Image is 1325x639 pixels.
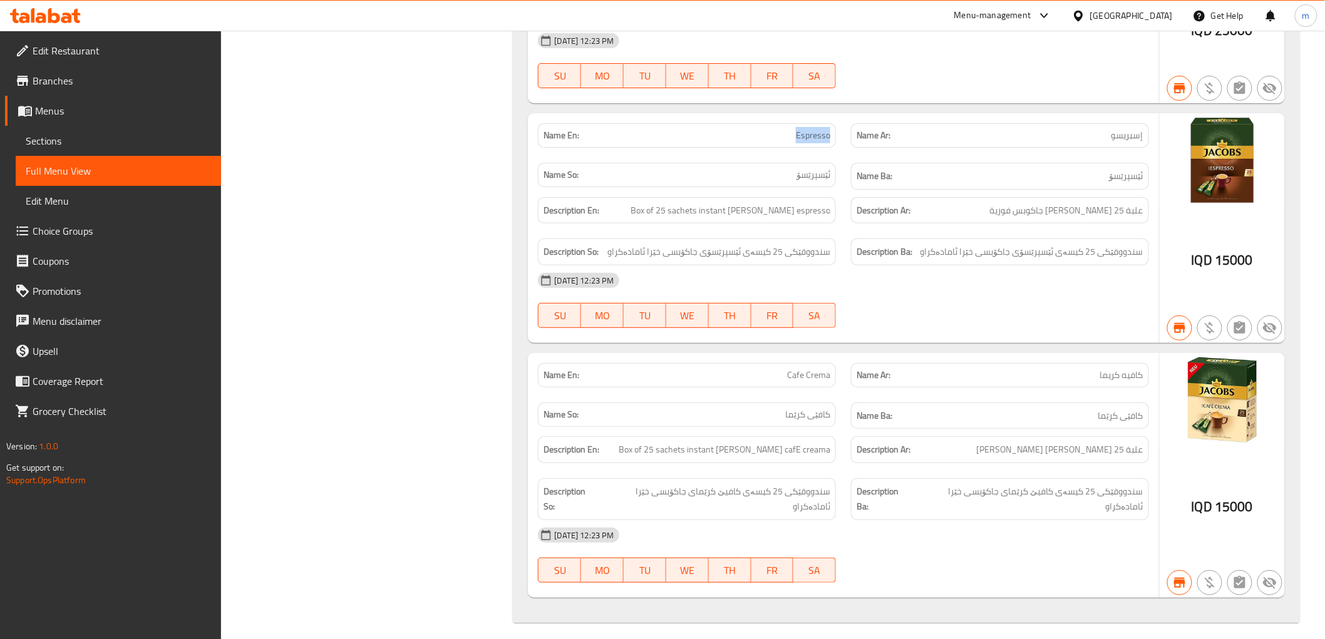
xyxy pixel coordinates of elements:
strong: Name En: [544,369,579,382]
span: Cafe Crema [787,369,830,382]
span: WE [671,561,704,580]
a: Promotions [5,276,221,306]
button: TH [709,303,751,328]
span: Sections [26,133,211,148]
span: Branches [33,73,211,88]
button: WE [666,303,709,328]
button: Not has choices [1227,76,1252,101]
button: FR [751,558,794,583]
span: Edit Restaurant [33,43,211,58]
a: Menus [5,96,221,126]
span: سندووقێکی 25 کیسەی كافيێ کرێمای جاکۆبسی خێرا ئامادەکراو [601,484,830,514]
button: SU [538,303,581,328]
button: Branch specific item [1167,570,1192,595]
span: [DATE] 12:23 PM [549,529,619,541]
span: MO [586,67,619,85]
span: علبة 25 كيس إسبريسو جاكوبس فورية [990,203,1143,218]
span: TH [714,307,746,325]
span: IQD [1192,494,1212,519]
button: Not has choices [1227,570,1252,595]
strong: Description Ar: [857,442,910,458]
a: Branches [5,66,221,96]
div: [GEOGRAPHIC_DATA] [1090,9,1173,23]
span: SU [544,307,576,325]
button: Not available [1257,570,1282,595]
button: MO [581,63,624,88]
button: SU [538,63,581,88]
span: إسبريسو [1111,129,1143,142]
strong: Name So: [544,408,579,421]
span: TH [714,561,746,580]
span: TU [629,67,661,85]
strong: Description Ar: [857,203,910,218]
button: WE [666,558,709,583]
button: SU [538,558,581,583]
span: Edit Menu [26,193,211,208]
a: Coverage Report [5,366,221,396]
strong: Name Ba: [857,168,892,184]
div: Menu-management [954,8,1031,23]
img: Espresso638916399834671007.jpg [1160,113,1285,207]
span: Full Menu View [26,163,211,178]
span: MO [586,307,619,325]
span: FR [756,561,789,580]
span: 15000 [1215,494,1253,519]
a: Menu disclaimer [5,306,221,336]
span: TU [629,561,661,580]
strong: Description En: [544,442,599,458]
span: كافيه كريما [1100,369,1143,382]
img: Cafe_Crema638916399819571606.jpg [1160,353,1285,447]
button: Not has choices [1227,315,1252,340]
span: ئێسپرێسۆ [1110,168,1143,184]
a: Support.OpsPlatform [6,472,86,488]
span: SU [544,67,576,85]
span: Choice Groups [33,223,211,238]
a: Full Menu View [16,156,221,186]
a: Edit Menu [16,186,221,216]
strong: Name So: [544,168,579,181]
span: 15000 [1215,248,1253,272]
span: FR [756,67,789,85]
span: [DATE] 12:23 PM [549,35,619,47]
span: Box of 25 sachets instant Jacobs espresso [631,203,830,218]
button: WE [666,63,709,88]
span: SU [544,561,576,580]
strong: Name Ar: [857,369,890,382]
span: سندووقێکی 25 کیسەی كافيێ کرێمای جاکۆبسی خێرا ئامادەکراو [914,484,1143,514]
span: SA [798,307,831,325]
span: WE [671,307,704,325]
a: Coupons [5,246,221,276]
span: MO [586,561,619,580]
strong: Description So: [544,244,599,260]
strong: Description Ba: [857,484,911,514]
span: Coverage Report [33,374,211,389]
button: Purchased item [1197,315,1222,340]
span: Upsell [33,344,211,359]
a: Sections [16,126,221,156]
span: Espresso [796,129,830,142]
span: SA [798,67,831,85]
strong: Name Ar: [857,129,890,142]
button: TH [709,63,751,88]
button: Purchased item [1197,570,1222,595]
span: Get support on: [6,459,64,476]
strong: Name Ba: [857,408,892,424]
button: Branch specific item [1167,76,1192,101]
span: TH [714,67,746,85]
button: TU [624,63,666,88]
strong: Description So: [544,484,597,514]
span: FR [756,307,789,325]
button: Not available [1257,315,1282,340]
span: m [1302,9,1310,23]
a: Upsell [5,336,221,366]
button: MO [581,303,624,328]
span: سندووقێکی 25 کیسەی ئێسپرێسۆی جاکۆبسی خێرا ئامادەکراو [607,244,830,260]
span: Menu disclaimer [33,314,211,329]
button: SA [793,63,836,88]
a: Grocery Checklist [5,396,221,426]
span: سندووقێکی 25 کیسەی ئێسپرێسۆی جاکۆبسی خێرا ئامادەکراو [920,244,1143,260]
span: ئێسپرێسۆ [797,168,830,181]
span: 1.0.0 [39,438,58,454]
button: Branch specific item [1167,315,1192,340]
strong: Description Ba: [857,244,912,260]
